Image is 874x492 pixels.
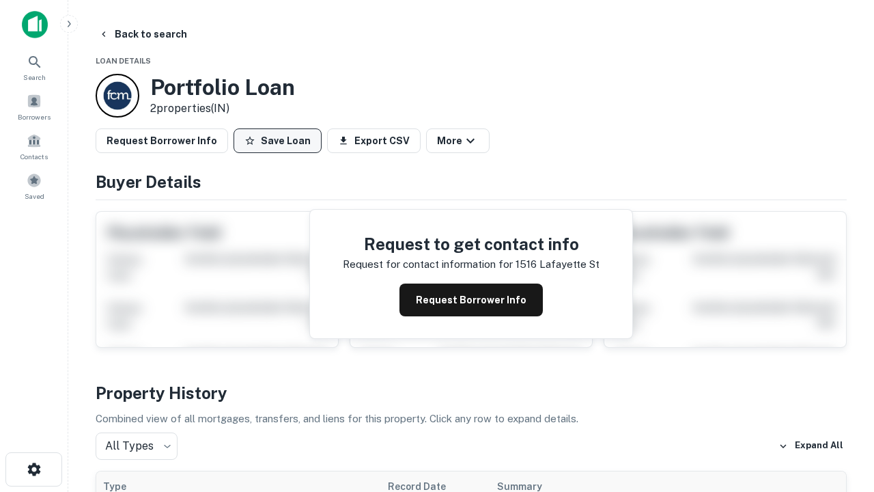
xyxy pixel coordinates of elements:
button: Save Loan [234,128,322,153]
a: Contacts [4,128,64,165]
h4: Buyer Details [96,169,847,194]
span: Search [23,72,46,83]
button: Request Borrower Info [399,284,543,316]
h3: Portfolio Loan [150,74,295,100]
button: Export CSV [327,128,421,153]
a: Search [4,49,64,85]
button: Request Borrower Info [96,128,228,153]
iframe: Chat Widget [806,383,874,448]
span: Loan Details [96,57,151,65]
p: 1516 lafayette st [516,256,600,273]
p: 2 properties (IN) [150,100,295,117]
span: Borrowers [18,111,51,122]
div: All Types [96,433,178,460]
span: Contacts [20,151,48,162]
p: Combined view of all mortgages, transfers, and liens for this property. Click any row to expand d... [96,411,847,427]
img: capitalize-icon.png [22,11,48,38]
h4: Request to get contact info [343,232,600,256]
button: Expand All [775,436,847,456]
h4: Property History [96,381,847,405]
button: More [426,128,490,153]
p: Request for contact information for [343,256,513,273]
a: Saved [4,167,64,204]
a: Borrowers [4,88,64,125]
span: Saved [25,191,44,202]
button: Back to search [93,22,193,46]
